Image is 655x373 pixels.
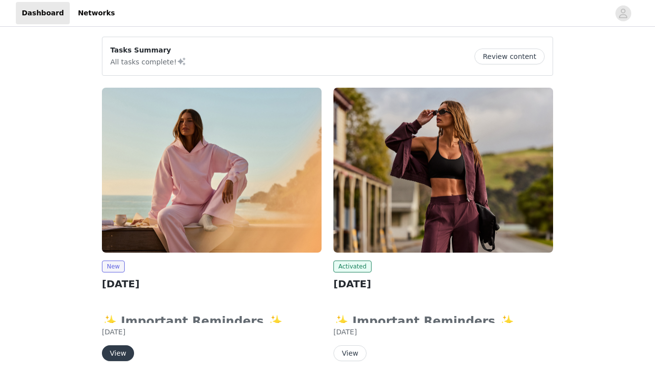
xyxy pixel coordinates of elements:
p: All tasks complete! [110,55,187,67]
a: View [102,350,134,357]
a: Dashboard [16,2,70,24]
h2: [DATE] [333,276,553,291]
button: View [333,345,367,361]
span: Activated [333,261,372,272]
a: View [333,350,367,357]
a: Networks [72,2,121,24]
img: Fabletics [333,88,553,253]
h2: [DATE] [102,276,322,291]
div: avatar [618,5,628,21]
strong: ✨ Important Reminders ✨ [333,315,520,328]
img: Fabletics [102,88,322,253]
button: Review content [474,49,545,64]
button: View [102,345,134,361]
span: [DATE] [102,328,125,336]
span: New [102,261,125,272]
p: Tasks Summary [110,45,187,55]
span: [DATE] [333,328,357,336]
strong: ✨ Important Reminders ✨ [102,315,289,328]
